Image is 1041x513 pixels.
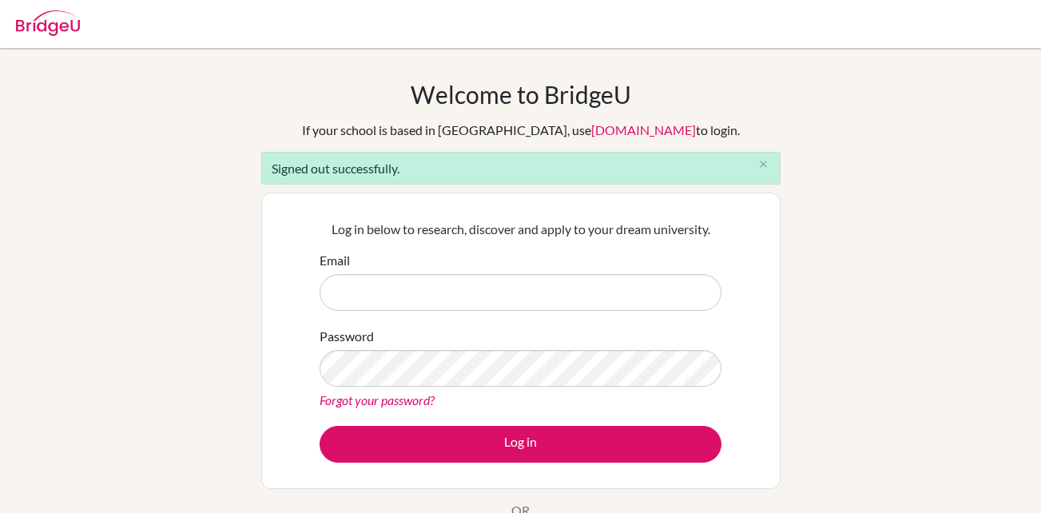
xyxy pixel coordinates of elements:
[591,122,696,137] a: [DOMAIN_NAME]
[261,152,781,185] div: Signed out successfully.
[320,327,374,346] label: Password
[320,426,721,463] button: Log in
[320,392,435,408] a: Forgot your password?
[16,10,80,36] img: Bridge-U
[757,158,769,170] i: close
[302,121,740,140] div: If your school is based in [GEOGRAPHIC_DATA], use to login.
[320,220,721,239] p: Log in below to research, discover and apply to your dream university.
[748,153,780,177] button: Close
[411,80,631,109] h1: Welcome to BridgeU
[320,251,350,270] label: Email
